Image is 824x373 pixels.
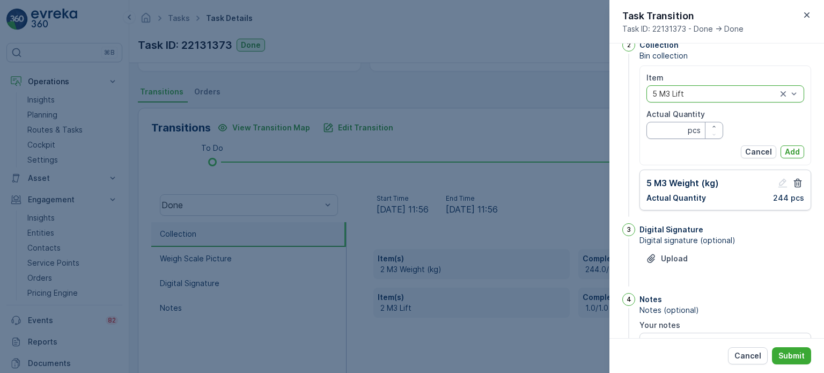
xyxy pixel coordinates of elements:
span: Task ID: 22131373 - Done -> Done [622,24,744,34]
p: Cancel [745,147,772,157]
p: 5 M3 Weight (kg) [646,177,719,189]
div: 4 [622,293,635,306]
p: Cancel [734,350,761,361]
label: Item [646,73,664,82]
button: Submit [772,347,811,364]
button: Cancel [728,347,768,364]
div: 2 [622,39,635,52]
p: Actual Quantity [646,193,706,203]
span: Notes (optional) [639,305,811,316]
label: Your notes [639,320,680,330]
p: Notes [639,294,662,305]
p: 244 pcs [773,193,804,203]
p: Add [785,147,800,157]
span: Digital signature (optional) [639,235,811,246]
button: Add [781,145,804,158]
span: Bin collection [639,50,811,61]
div: 3 [622,223,635,236]
label: Actual Quantity [646,109,705,119]
button: Cancel [741,145,776,158]
p: pcs [688,125,701,136]
button: Upload File [639,250,694,267]
p: Task Transition [622,9,744,24]
p: Submit [778,350,805,361]
p: Collection [639,40,679,50]
p: Digital Signature [639,224,703,235]
p: Upload [661,253,688,264]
